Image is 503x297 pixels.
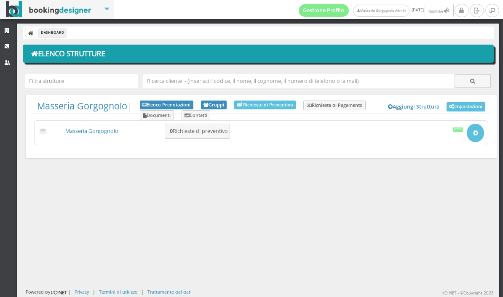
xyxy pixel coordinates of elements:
[140,101,193,110] a: Elenco Prenotazioni
[167,128,228,134] h5: Richieste di preventivo
[29,47,488,61] h1: Elenco Strutture
[182,110,211,120] a: Contatti
[37,101,132,111] span: |
[37,100,127,112] a: Masseria Gorgognolo
[93,289,95,295] div: |
[147,289,192,295] a: Trattamento dei dati
[25,74,138,88] input: Filtra strutture
[201,101,227,110] a: Gruppi
[234,101,296,109] a: Richieste di Preventivo
[38,128,48,134] img: 0603869b585f11eeb13b0a069e529790_max100.png
[303,101,366,111] a: Richieste di Pagamento
[140,110,174,120] a: Documenti
[75,289,89,295] a: Privacy
[384,101,444,113] a: Aggiungi Struttura
[141,289,144,295] div: |
[353,5,409,17] a: Masseria Gorgognolo Admin
[299,4,349,17] a: Gestione Profilo
[143,74,455,88] input: Ricerca cliente - (inserisci il codice, il nome, il cognome, il numero di telefono o la mail)
[99,289,137,295] a: Termini di utilizzo
[299,4,455,17] span: [DATE]
[425,4,453,17] button: Notifiche
[447,102,485,111] a: Impostazioni
[170,127,173,135] b: 0
[165,124,230,139] button: 0Richieste di preventivo
[65,127,118,135] a: Masseria Gorgognolo
[453,127,463,132] div: Attiva
[39,28,66,37] li: Dashboard
[6,1,91,18] img: BookingDesigner.com
[50,289,68,296] img: ionet_small_logo.png
[26,289,71,296] div: Powered by |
